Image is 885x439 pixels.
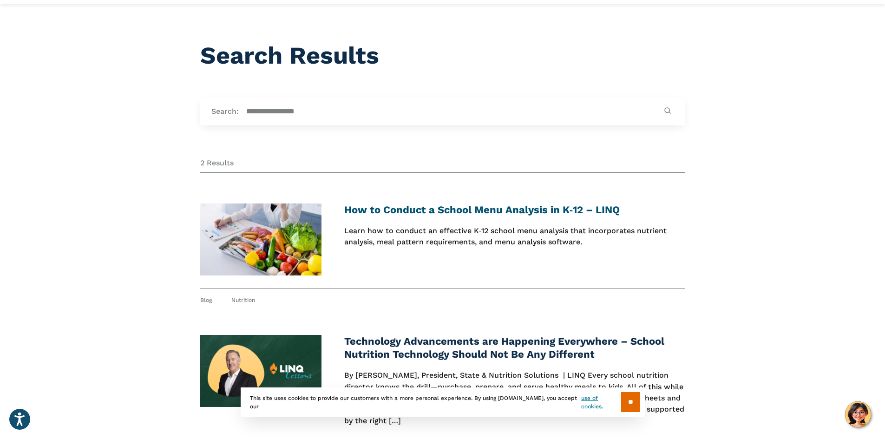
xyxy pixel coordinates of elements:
[845,401,871,427] button: Hello, have a question? Let’s chat.
[200,158,684,172] div: 2 Results
[241,387,645,417] div: This site uses cookies to provide our customers with a more personal experience. By using [DOMAIN...
[344,225,685,248] p: Learn how to conduct an effective K‑12 school menu analysis that incorporates nutrient analysis, ...
[200,335,321,407] img: LINQ Lesson 3 with Mike Borges
[581,394,621,411] a: use of cookies.
[344,370,685,426] p: By [PERSON_NAME], President, State & Nutrition Solutions | LINQ Every school nutrition director k...
[200,296,212,304] span: Blog
[344,204,620,216] a: How to Conduct a School Menu Analysis in K‑12 – LINQ
[344,335,664,360] a: Technology Advancements are Happening Everywhere – School Nutrition Technology Should Not Be Any ...
[200,203,321,275] img: Menu analysis
[200,42,684,70] h1: Search Results
[211,106,239,117] label: Search:
[662,107,674,116] button: Submit Search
